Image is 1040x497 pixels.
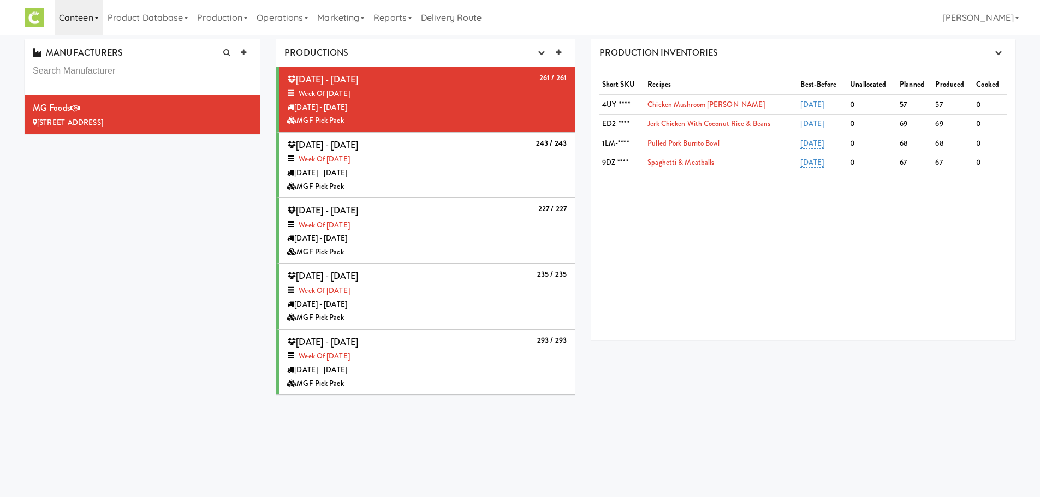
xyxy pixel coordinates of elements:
[537,335,567,345] b: 293 / 293
[538,203,567,214] b: 227 / 227
[932,75,973,95] th: Produced
[287,180,567,194] div: MGF Pick Pack
[798,75,847,95] th: Best-Before
[599,153,1007,172] tr: 9DZ-****Spaghetti & Meatballs[DATE]067670
[847,115,897,134] td: 0
[287,166,567,180] div: [DATE] - [DATE]
[973,153,1007,172] td: 0
[37,117,103,128] span: [STREET_ADDRESS]
[645,75,798,95] th: Recipes
[276,198,575,264] li: 227 / 227 [DATE] - [DATE]Week of [DATE][DATE] - [DATE]MGF Pick Pack
[897,115,932,134] td: 69
[287,114,567,128] div: MGF Pick Pack
[897,153,932,172] td: 67
[973,115,1007,134] td: 0
[599,75,645,95] th: Short SKU
[536,138,567,148] b: 243 / 243
[599,115,1007,134] tr: ED2-****Jerk Chicken with Coconut Rice & Beans[DATE]069690
[897,134,932,153] td: 68
[897,95,932,115] td: 57
[973,134,1007,153] td: 0
[647,118,770,129] a: Jerk Chicken with Coconut Rice & Beans
[932,95,973,115] td: 57
[276,264,575,329] li: 235 / 235 [DATE] - [DATE]Week of [DATE][DATE] - [DATE]MGF Pick Pack
[25,8,44,27] img: Micromart
[287,377,567,391] div: MGF Pick Pack
[276,67,575,133] li: 261 / 261 [DATE] - [DATE]Week of [DATE][DATE] - [DATE]MGF Pick Pack
[537,269,567,279] b: 235 / 235
[287,139,358,151] span: [DATE] - [DATE]
[932,115,973,134] td: 69
[800,157,824,168] a: [DATE]
[287,204,358,217] span: [DATE] - [DATE]
[599,134,1007,153] tr: 1LM-****Pulled Pork Burrito Bowl[DATE]068680
[647,157,714,167] a: Spaghetti & Meatballs
[276,330,575,395] li: 293 / 293 [DATE] - [DATE]Week of [DATE][DATE] - [DATE]MGF Pick Pack
[847,95,897,115] td: 0
[299,285,349,296] a: Week of [DATE]
[287,298,567,312] div: [DATE] - [DATE]
[539,73,567,83] b: 261 / 261
[287,232,567,245] div: [DATE] - [DATE]
[847,153,897,172] td: 0
[932,153,973,172] td: 67
[647,99,765,110] a: Chicken Mushroom [PERSON_NAME]
[287,311,567,325] div: MGF Pick Pack
[287,245,567,259] div: MGF Pick Pack
[599,46,718,59] span: PRODUCTION INVENTORIES
[299,88,349,99] a: Week of [DATE]
[284,46,348,59] span: PRODUCTIONS
[25,95,260,134] li: MG Foods[STREET_ADDRESS]
[33,61,252,81] input: Search Manufacturer
[847,134,897,153] td: 0
[33,46,123,59] span: MANUFACTURERS
[287,73,358,86] span: [DATE] - [DATE]
[599,95,1007,115] tr: 4UY-****Chicken Mushroom [PERSON_NAME][DATE]057570
[800,99,824,110] a: [DATE]
[299,351,349,361] a: Week of [DATE]
[847,75,897,95] th: Unallocated
[800,118,824,129] a: [DATE]
[973,95,1007,115] td: 0
[299,220,349,230] a: Week of [DATE]
[287,363,567,377] div: [DATE] - [DATE]
[647,138,719,148] a: Pulled Pork Burrito Bowl
[276,133,575,198] li: 243 / 243 [DATE] - [DATE]Week of [DATE][DATE] - [DATE]MGF Pick Pack
[287,270,358,282] span: [DATE] - [DATE]
[932,134,973,153] td: 68
[287,336,358,348] span: [DATE] - [DATE]
[287,101,567,115] div: [DATE] - [DATE]
[299,154,349,164] a: Week of [DATE]
[973,75,1007,95] th: Cooked
[897,75,932,95] th: Planned
[33,101,70,114] span: MG Foods
[800,138,824,149] a: [DATE]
